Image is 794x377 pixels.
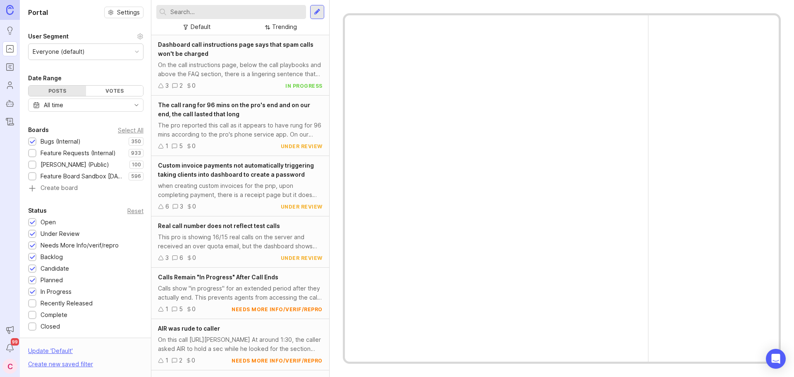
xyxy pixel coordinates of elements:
div: The pro reported this call as it appears to have rung for 96 mins according to the pro's phone se... [158,121,323,139]
div: under review [281,203,323,210]
a: Ideas [2,23,17,38]
div: 1 [165,305,168,314]
div: needs more info/verif/repro [232,306,323,313]
div: [PERSON_NAME] (Public) [41,160,109,169]
div: 1 [165,356,168,365]
input: Search... [170,7,303,17]
div: Recently Released [41,299,93,308]
div: 3 [180,202,183,211]
div: 3 [165,81,169,90]
p: 596 [131,173,141,180]
div: Boards [28,125,49,135]
h1: Portal [28,7,48,17]
div: In Progress [41,287,72,296]
span: 99 [11,338,19,346]
div: Complete [41,310,67,319]
div: Select All [118,128,143,132]
button: Announcements [2,322,17,337]
div: 0 [191,356,195,365]
a: Users [2,78,17,93]
div: 0 [192,253,196,262]
div: Open [41,218,56,227]
div: Everyone (default) [33,47,85,56]
div: Default [191,22,210,31]
div: Feature Board Sandbox [DATE] [41,172,124,181]
div: under review [281,143,323,150]
div: Feature Requests (Internal) [41,149,116,158]
span: Calls Remain "In Progress" After Call Ends [158,274,278,281]
div: Bugs (Internal) [41,137,81,146]
span: Settings [117,8,140,17]
div: 2 [179,81,183,90]
a: Real call number does not reflect test callsThis pro is showing 16/15 real calls on the server an... [151,216,329,268]
div: 1 [165,142,168,151]
a: Changelog [2,114,17,129]
span: Custom invoice payments not automatically triggering taking clients into dashboard to create a pa... [158,162,314,178]
svg: toggle icon [130,102,143,108]
div: when creating custom invoices for the pnp, upon completing payment, there is a receipt page but i... [158,181,323,199]
div: Calls show "in progress" for an extended period after they actually end. This prevents agents fro... [158,284,323,302]
div: 5 [179,305,183,314]
div: under review [281,255,323,262]
img: Canny Home [6,5,14,14]
p: 100 [132,161,141,168]
div: Planned [41,276,63,285]
div: Posts [29,86,86,96]
a: Create board [28,185,143,192]
span: Dashboard call instructions page says that spam calls won't be charged [158,41,313,57]
div: Open Intercom Messenger [766,349,786,369]
div: Candidate [41,264,69,273]
a: Calls Remain "In Progress" After Call EndsCalls show "in progress" for an extended period after t... [151,268,329,319]
div: User Segment [28,31,69,41]
div: Closed [41,322,60,331]
div: Status [28,206,47,216]
div: All time [44,101,63,110]
button: C [2,359,17,374]
span: The call rang for 96 mins on the pro's end and on our end, the call lasted that long [158,101,310,118]
div: needs more info/verif/repro [232,357,323,364]
div: Reset [127,209,143,213]
div: 3 [165,253,169,262]
div: 5 [179,142,183,151]
span: Real call number does not reflect test calls [158,222,280,229]
div: Under Review [41,229,79,238]
div: 0 [192,305,196,314]
a: AIR was rude to callerOn this call [URL][PERSON_NAME] At around 1:30, the caller asked AIR to hol... [151,319,329,370]
a: Roadmaps [2,60,17,74]
a: Dashboard call instructions page says that spam calls won't be chargedOn the call instructions pa... [151,35,329,96]
div: 6 [179,253,183,262]
div: 0 [192,142,196,151]
div: Create new saved filter [28,360,93,369]
div: Needs More Info/verif/repro [41,241,119,250]
a: The call rang for 96 mins on the pro's end and on our end, the call lasted that longThe pro repor... [151,96,329,156]
div: in progress [285,82,323,89]
div: Backlog [41,252,63,262]
span: AIR was rude to caller [158,325,220,332]
div: On the call instructions page, below the call playbooks and above the FAQ section, there is a lin... [158,60,323,79]
div: Votes [86,86,143,96]
button: Settings [104,7,143,18]
div: 0 [192,81,196,90]
div: 0 [192,202,196,211]
div: Trending [272,22,297,31]
div: 6 [165,202,169,211]
div: 2 [179,356,182,365]
div: This pro is showing 16/15 real calls on the server and received an over quota email, but the dash... [158,233,323,251]
p: 350 [131,138,141,145]
button: Notifications [2,341,17,355]
div: Date Range [28,73,62,83]
a: Custom invoice payments not automatically triggering taking clients into dashboard to create a pa... [151,156,329,216]
div: On this call [URL][PERSON_NAME] At around 1:30, the caller asked AIR to hold a sec while he looke... [158,335,323,353]
div: Update ' Default ' [28,346,73,360]
a: Portal [2,41,17,56]
p: 933 [131,150,141,156]
a: Autopilot [2,96,17,111]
